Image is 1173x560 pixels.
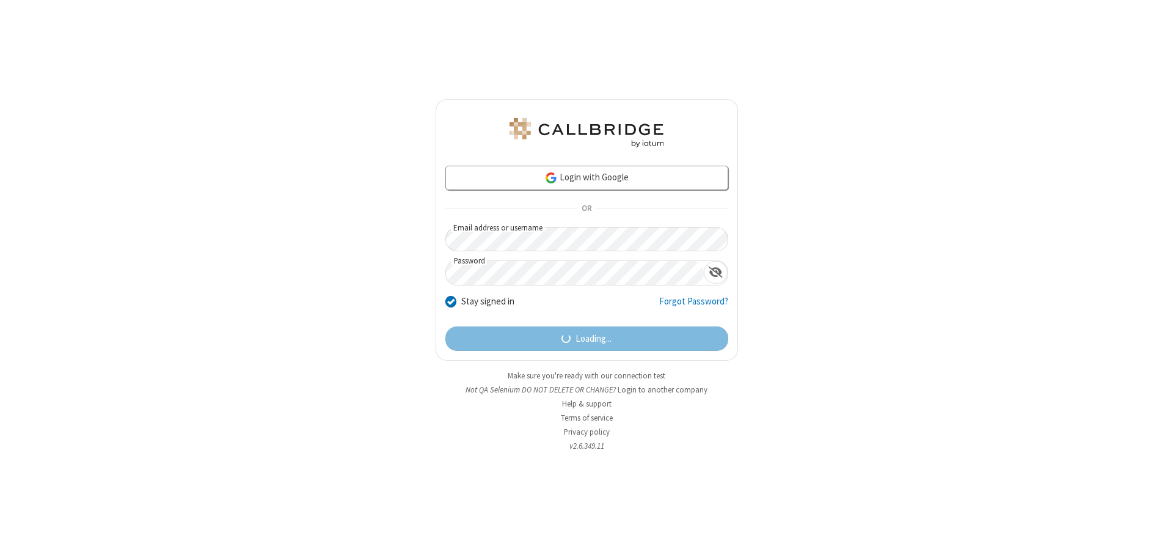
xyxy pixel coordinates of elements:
a: Privacy policy [564,427,610,437]
label: Stay signed in [461,295,514,309]
button: Login to another company [618,384,707,396]
div: Show password [704,261,728,284]
li: Not QA Selenium DO NOT DELETE OR CHANGE? [436,384,738,396]
button: Loading... [445,326,728,351]
img: QA Selenium DO NOT DELETE OR CHANGE [507,118,666,147]
a: Terms of service [561,413,613,423]
span: OR [577,201,596,218]
li: v2.6.349.11 [436,440,738,452]
a: Help & support [562,399,612,409]
span: Loading... [576,332,612,346]
a: Login with Google [445,166,728,190]
a: Forgot Password? [659,295,728,318]
input: Password [446,261,704,285]
img: google-icon.png [544,171,558,185]
input: Email address or username [445,227,728,251]
a: Make sure you're ready with our connection test [508,370,665,381]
